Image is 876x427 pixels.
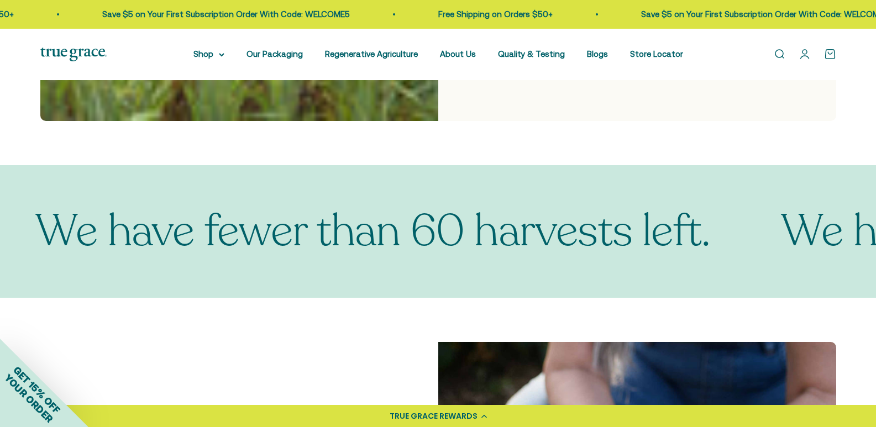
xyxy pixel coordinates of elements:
div: TRUE GRACE REWARDS [390,410,478,422]
a: Quality & Testing [498,49,565,59]
summary: Shop [193,48,224,61]
a: About Us [440,49,476,59]
a: Our Packaging [246,49,303,59]
a: Blogs [587,49,608,59]
span: YOUR ORDER [2,372,55,425]
p: Save $5 on Your First Subscription Order With Code: WELCOME5 [95,8,343,21]
a: Store Locator [630,49,683,59]
a: Regenerative Agriculture [325,49,418,59]
span: GET 15% OFF [11,364,62,415]
a: Free Shipping on Orders $50+ [431,9,545,19]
